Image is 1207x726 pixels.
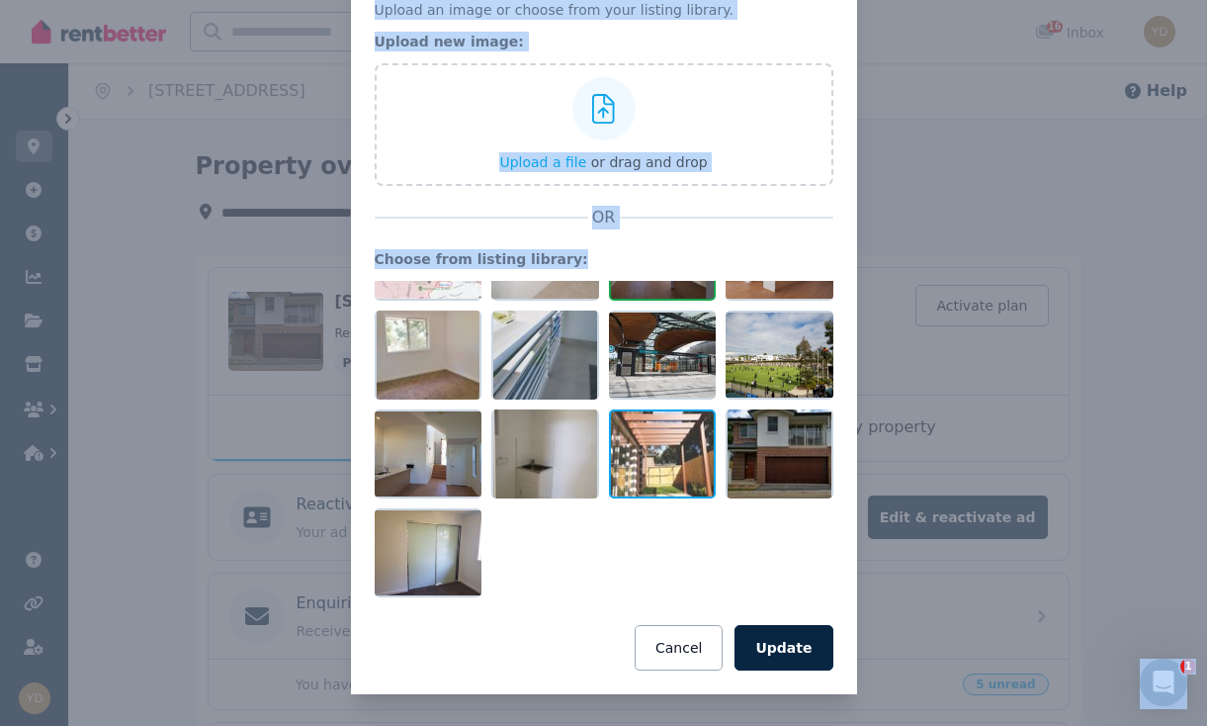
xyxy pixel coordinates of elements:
[375,32,833,51] legend: Upload new image:
[499,154,586,170] span: Upload a file
[1180,659,1196,675] span: 1
[499,152,707,172] button: Upload a file or drag and drop
[635,625,723,671] button: Cancel
[1140,659,1187,706] iframe: Intercom live chat
[591,154,708,170] span: or drag and drop
[588,206,620,229] span: OR
[734,625,832,671] button: Update
[375,249,833,269] legend: Choose from listing library:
